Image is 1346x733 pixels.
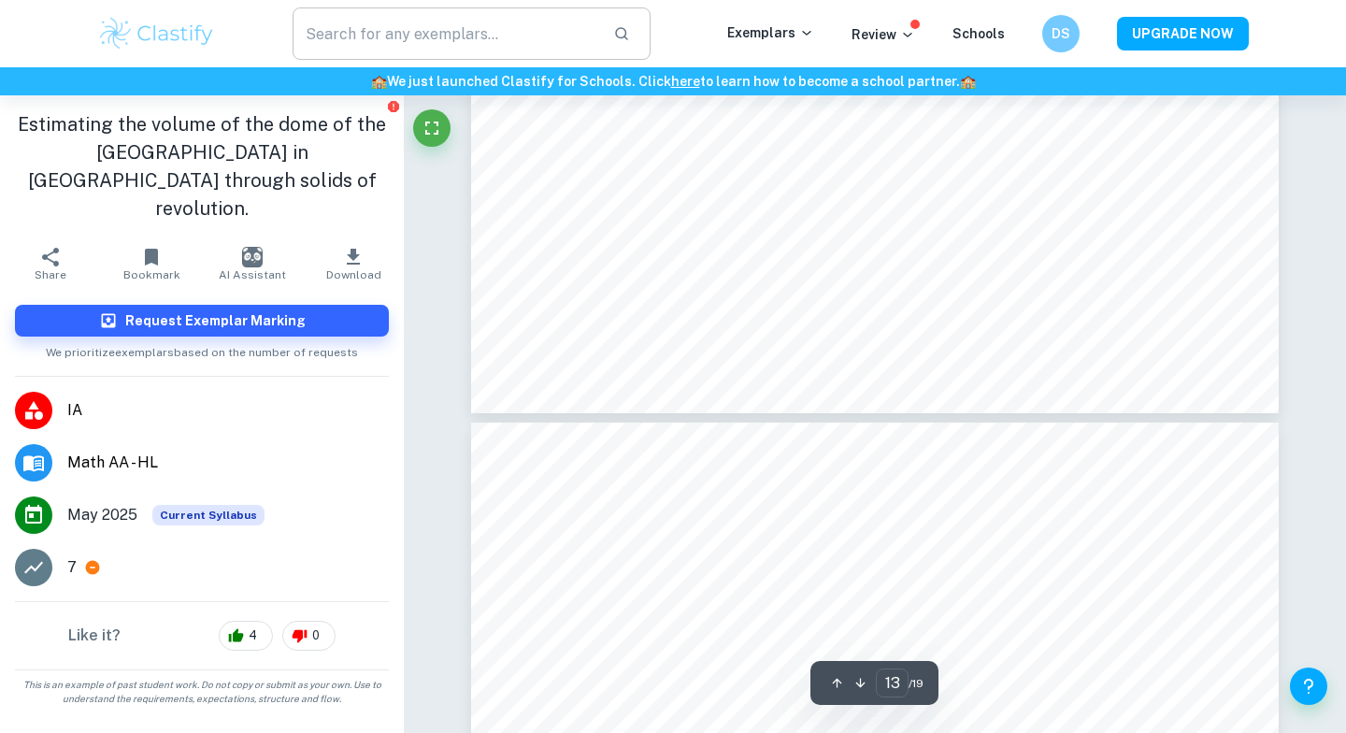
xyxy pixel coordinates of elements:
span: 🏫 [371,74,387,89]
button: Bookmark [101,237,202,290]
h6: Like it? [68,625,121,647]
div: 0 [282,621,336,651]
input: Search for any exemplars... [293,7,598,60]
h1: Estimating the volume of the dome of the [GEOGRAPHIC_DATA] in [GEOGRAPHIC_DATA] through solids of... [15,110,389,223]
span: AI Assistant [219,268,286,281]
span: Bookmark [123,268,180,281]
h6: DS [1051,23,1072,44]
span: Download [326,268,381,281]
span: / 19 [909,675,924,692]
button: Fullscreen [413,109,451,147]
h6: Request Exemplar Marking [125,310,306,331]
span: Math AA - HL [67,452,389,474]
img: AI Assistant [242,247,263,267]
p: 7 [67,556,77,579]
button: DS [1042,15,1080,52]
button: UPGRADE NOW [1117,17,1249,50]
button: AI Assistant [202,237,303,290]
button: Request Exemplar Marking [15,305,389,337]
span: This is an example of past student work. Do not copy or submit as your own. Use to understand the... [7,678,396,706]
span: We prioritize exemplars based on the number of requests [46,337,358,361]
span: 4 [238,626,267,645]
p: Exemplars [727,22,814,43]
span: 0 [302,626,330,645]
button: Help and Feedback [1290,668,1327,705]
a: Schools [952,26,1005,41]
h6: We just launched Clastify for Schools. Click to learn how to become a school partner. [4,71,1342,92]
p: Review [852,24,915,45]
img: Clastify logo [97,15,216,52]
div: This exemplar is based on the current syllabus. Feel free to refer to it for inspiration/ideas wh... [152,505,265,525]
span: May 2025 [67,504,137,526]
button: Download [303,237,404,290]
button: Report issue [386,99,400,113]
span: Share [35,268,66,281]
span: IA [67,399,389,422]
span: Current Syllabus [152,505,265,525]
div: 4 [219,621,273,651]
span: 🏫 [960,74,976,89]
a: here [671,74,700,89]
